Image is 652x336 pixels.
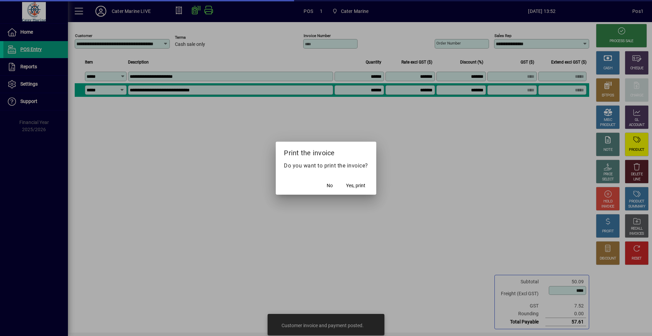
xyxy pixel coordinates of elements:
[284,162,368,170] p: Do you want to print the invoice?
[319,180,341,192] button: No
[343,180,368,192] button: Yes, print
[276,142,376,161] h2: Print the invoice
[327,182,333,189] span: No
[346,182,365,189] span: Yes, print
